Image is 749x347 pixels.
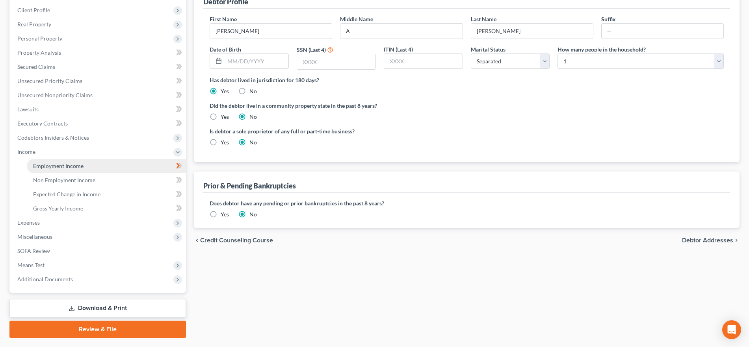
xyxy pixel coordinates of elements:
label: First Name [210,15,237,23]
a: Executory Contracts [11,116,186,131]
span: Employment Income [33,162,84,169]
input: -- [471,24,593,39]
a: Employment Income [27,159,186,173]
span: Miscellaneous [17,233,52,240]
span: Non Employment Income [33,177,95,183]
span: Secured Claims [17,63,55,70]
a: Secured Claims [11,60,186,74]
button: Debtor Addresses chevron_right [682,237,740,244]
a: Gross Yearly Income [27,201,186,216]
a: Lawsuits [11,102,186,116]
i: chevron_left [194,237,200,244]
label: No [249,210,257,218]
span: Personal Property [17,35,62,42]
label: Yes [221,87,229,95]
input: M.I [340,24,462,39]
a: Non Employment Income [27,173,186,187]
span: Debtor Addresses [682,237,733,244]
label: Last Name [471,15,496,23]
i: chevron_right [733,237,740,244]
span: Expected Change in Income [33,191,100,197]
input: XXXX [297,54,375,69]
span: Unsecured Priority Claims [17,78,82,84]
label: Marital Status [471,45,506,54]
label: Yes [221,113,229,121]
span: Real Property [17,21,51,28]
label: Suffix [601,15,616,23]
span: Client Profile [17,7,50,13]
input: -- [210,24,332,39]
a: Expected Change in Income [27,187,186,201]
label: No [249,113,257,121]
input: XXXX [384,54,463,69]
a: Review & File [9,321,186,338]
label: Does debtor have any pending or prior bankruptcies in the past 8 years? [210,199,724,207]
span: Additional Documents [17,276,73,282]
div: Open Intercom Messenger [722,320,741,339]
span: Means Test [17,262,45,268]
label: Yes [221,210,229,218]
span: SOFA Review [17,247,50,254]
span: Executory Contracts [17,120,68,127]
label: Yes [221,138,229,146]
label: Is debtor a sole proprietor of any full or part-time business? [210,127,463,135]
span: Expenses [17,219,40,226]
input: -- [602,24,723,39]
a: SOFA Review [11,244,186,258]
a: Property Analysis [11,46,186,60]
div: Prior & Pending Bankruptcies [203,181,296,190]
span: Codebtors Insiders & Notices [17,134,89,141]
span: Unsecured Nonpriority Claims [17,92,93,98]
a: Download & Print [9,299,186,317]
span: Property Analysis [17,49,61,56]
span: Lawsuits [17,106,39,113]
label: Date of Birth [210,45,241,54]
a: Unsecured Priority Claims [11,74,186,88]
label: Did the debtor live in a community property state in the past 8 years? [210,102,724,110]
button: chevron_left Credit Counseling Course [194,237,273,244]
label: No [249,87,257,95]
span: Income [17,148,35,155]
label: Has debtor lived in jurisdiction for 180 days? [210,76,724,84]
input: MM/DD/YYYY [225,54,288,69]
a: Unsecured Nonpriority Claims [11,88,186,102]
label: How many people in the household? [558,45,646,54]
span: Gross Yearly Income [33,205,83,212]
span: Credit Counseling Course [200,237,273,244]
label: Middle Name [340,15,373,23]
label: SSN (Last 4) [297,46,326,54]
label: ITIN (Last 4) [384,45,413,54]
label: No [249,138,257,146]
